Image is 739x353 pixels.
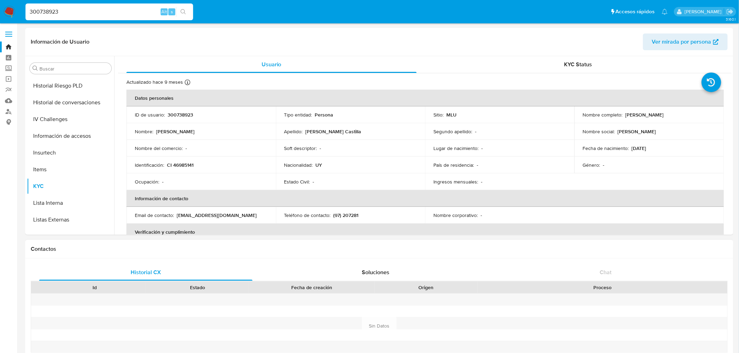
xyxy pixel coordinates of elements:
[284,212,331,218] p: Teléfono de contacto :
[284,145,317,151] p: Soft descriptor :
[433,145,478,151] p: Lugar de nacimiento :
[477,162,478,168] p: -
[27,195,114,211] button: Lista Interna
[433,112,444,118] p: Sitio :
[167,162,193,168] p: CI 46985141
[482,284,723,291] div: Proceso
[135,128,153,135] p: Nombre :
[156,128,195,135] p: [PERSON_NAME]
[25,7,193,16] input: Buscar usuario o caso...
[433,128,472,135] p: Segundo apellido :
[171,8,173,15] span: s
[320,145,321,151] p: -
[600,268,612,276] span: Chat
[161,8,167,15] span: Alt
[662,9,668,15] a: Notificaciones
[27,144,114,161] button: Insurtech
[254,284,370,291] div: Fecha de creación
[27,211,114,228] button: Listas Externas
[284,162,313,168] p: Nacionalidad :
[632,145,646,151] p: [DATE]
[151,284,244,291] div: Estado
[32,66,38,71] button: Buscar
[315,112,334,118] p: Persona
[685,8,724,15] p: gregorio.negri@mercadolibre.com
[126,190,724,207] th: Información de contacto
[481,212,482,218] p: -
[433,179,478,185] p: Ingresos mensuales :
[135,145,183,151] p: Nombre del comercio :
[433,162,474,168] p: País de residencia :
[177,212,257,218] p: [EMAIL_ADDRESS][DOMAIN_NAME]
[176,7,190,17] button: search-icon
[334,212,359,218] p: (97) 207281
[583,145,629,151] p: Fecha de nacimiento :
[603,162,605,168] p: -
[168,112,193,118] p: 300738923
[284,112,312,118] p: Tipo entidad :
[618,128,656,135] p: [PERSON_NAME]
[27,94,114,111] button: Historial de conversaciones
[583,128,615,135] p: Nombre social :
[652,33,711,50] span: Ver mirada por persona
[446,112,456,118] p: MLU
[126,90,724,106] th: Datos personales
[185,145,187,151] p: -
[362,268,390,276] span: Soluciones
[583,162,600,168] p: Género :
[27,178,114,195] button: KYC
[27,161,114,178] button: Items
[31,38,89,45] h1: Información de Usuario
[433,212,478,218] p: Nombre corporativo :
[726,8,734,15] a: Salir
[481,145,483,151] p: -
[131,268,161,276] span: Historial CX
[625,112,664,118] p: [PERSON_NAME]
[27,128,114,144] button: Información de accesos
[262,60,281,68] span: Usuario
[39,66,109,72] input: Buscar
[135,112,165,118] p: ID de usuario :
[27,111,114,128] button: IV Challenges
[27,228,114,245] button: Marcas AML
[162,179,163,185] p: -
[284,179,310,185] p: Estado Civil :
[564,60,592,68] span: KYC Status
[380,284,473,291] div: Origen
[126,224,724,240] th: Verificación y cumplimiento
[135,212,174,218] p: Email de contacto :
[27,77,114,94] button: Historial Riesgo PLD
[31,246,728,253] h1: Contactos
[48,284,141,291] div: Id
[313,179,314,185] p: -
[616,8,655,15] span: Accesos rápidos
[583,112,623,118] p: Nombre completo :
[135,179,159,185] p: Ocupación :
[284,128,303,135] p: Apellido :
[135,162,164,168] p: Identificación :
[316,162,322,168] p: UY
[481,179,482,185] p: -
[126,79,183,85] p: Actualizado hace 9 meses
[306,128,361,135] p: [PERSON_NAME] Castilla
[475,128,476,135] p: -
[643,33,728,50] button: Ver mirada por persona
